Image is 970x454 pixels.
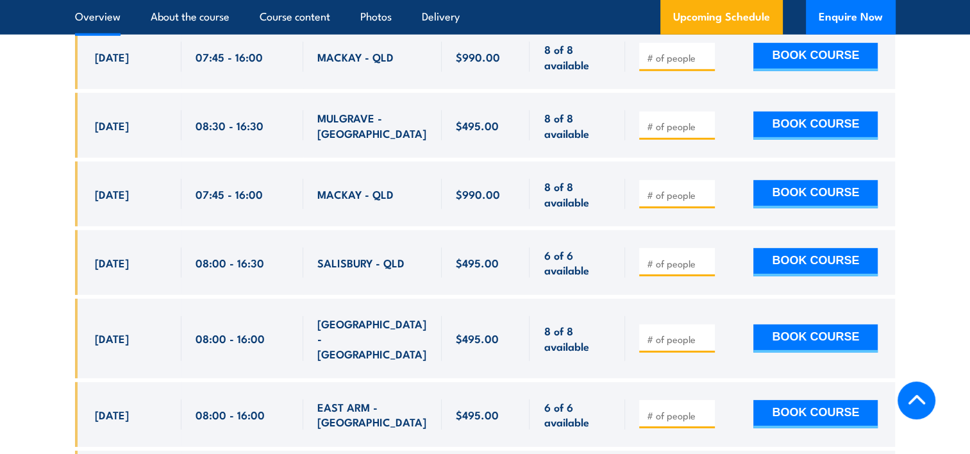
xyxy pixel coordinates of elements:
[753,248,878,276] button: BOOK COURSE
[196,187,263,201] span: 07:45 - 16:00
[95,255,129,270] span: [DATE]
[456,187,500,201] span: $990.00
[544,42,611,72] span: 8 of 8 available
[544,248,611,278] span: 6 of 6 available
[196,407,265,422] span: 08:00 - 16:00
[456,331,499,346] span: $495.00
[456,49,500,64] span: $990.00
[95,187,129,201] span: [DATE]
[646,51,710,64] input: # of people
[753,400,878,428] button: BOOK COURSE
[317,255,405,270] span: SALISBURY - QLD
[544,399,611,430] span: 6 of 6 available
[646,409,710,422] input: # of people
[646,120,710,133] input: # of people
[95,49,129,64] span: [DATE]
[196,49,263,64] span: 07:45 - 16:00
[95,407,129,422] span: [DATE]
[544,179,611,209] span: 8 of 8 available
[196,331,265,346] span: 08:00 - 16:00
[753,43,878,71] button: BOOK COURSE
[196,118,263,133] span: 08:30 - 16:30
[753,324,878,353] button: BOOK COURSE
[317,399,428,430] span: EAST ARM - [GEOGRAPHIC_DATA]
[544,323,611,353] span: 8 of 8 available
[646,189,710,201] input: # of people
[753,180,878,208] button: BOOK COURSE
[456,118,499,133] span: $495.00
[456,255,499,270] span: $495.00
[456,407,499,422] span: $495.00
[95,331,129,346] span: [DATE]
[317,316,428,361] span: [GEOGRAPHIC_DATA] - [GEOGRAPHIC_DATA]
[95,118,129,133] span: [DATE]
[646,333,710,346] input: # of people
[317,49,394,64] span: MACKAY - QLD
[753,112,878,140] button: BOOK COURSE
[317,187,394,201] span: MACKAY - QLD
[196,255,264,270] span: 08:00 - 16:30
[544,110,611,140] span: 8 of 8 available
[646,257,710,270] input: # of people
[317,110,428,140] span: MULGRAVE - [GEOGRAPHIC_DATA]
